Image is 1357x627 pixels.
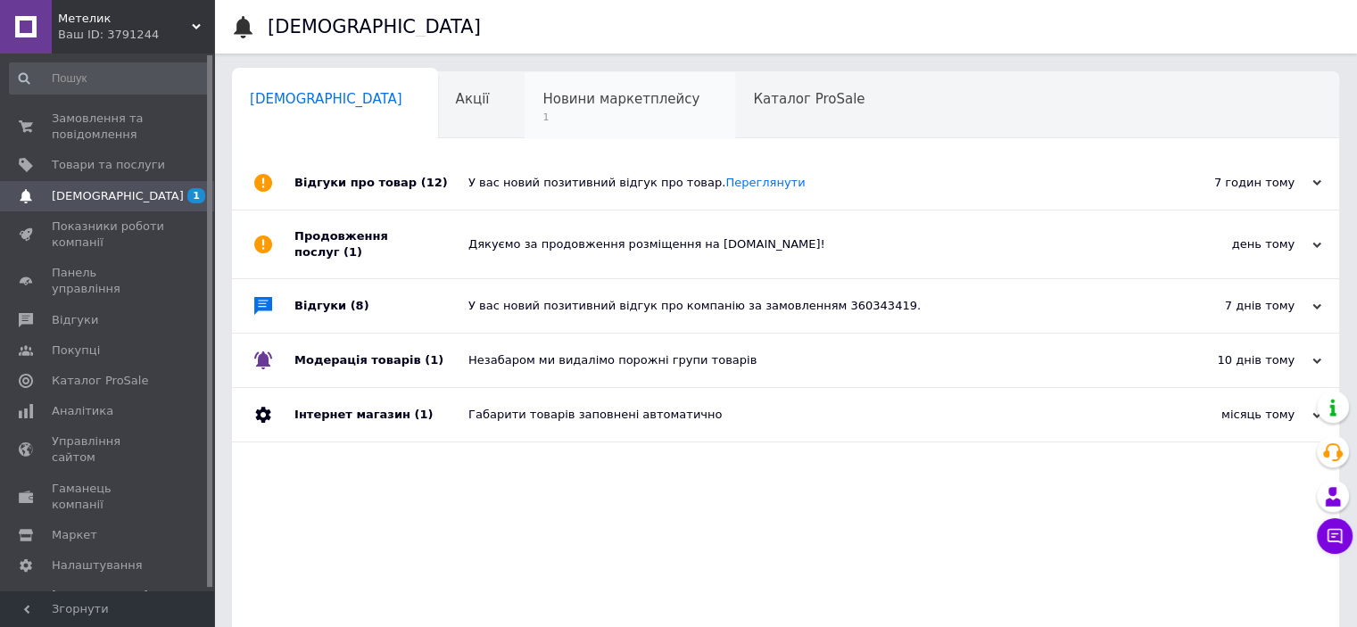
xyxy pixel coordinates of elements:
div: Відгуки про товар [294,156,468,210]
input: Пошук [9,62,211,95]
div: 7 днів тому [1143,298,1321,314]
span: Гаманець компанії [52,481,165,513]
span: Товари та послуги [52,157,165,173]
div: Інтернет магазин [294,388,468,441]
div: Модерація товарів [294,334,468,387]
span: Налаштування [52,557,143,573]
span: Управління сайтом [52,433,165,466]
div: Незабаром ми видалімо порожні групи товарів [468,352,1143,368]
span: (1) [414,408,433,421]
span: (1) [343,245,362,259]
span: Покупці [52,342,100,359]
span: Маркет [52,527,97,543]
span: 1 [187,188,205,203]
span: Метелик [58,11,192,27]
span: Замовлення та повідомлення [52,111,165,143]
span: [DEMOGRAPHIC_DATA] [52,188,184,204]
div: Ваш ID: 3791244 [58,27,214,43]
span: Каталог ProSale [52,373,148,389]
div: Продовження послуг [294,210,468,278]
div: місяць тому [1143,407,1321,423]
span: (1) [425,353,443,367]
span: Акції [456,91,490,107]
div: Дякуємо за продовження розміщення на [DOMAIN_NAME]! [468,236,1143,252]
span: (12) [421,176,448,189]
span: 1 [542,111,699,124]
div: Відгуки [294,279,468,333]
div: день тому [1143,236,1321,252]
div: 7 годин тому [1143,175,1321,191]
span: Відгуки [52,312,98,328]
div: 10 днів тому [1143,352,1321,368]
div: У вас новий позитивний відгук про компанію за замовленням 360343419. [468,298,1143,314]
span: Аналітика [52,403,113,419]
span: Каталог ProSale [753,91,865,107]
div: У вас новий позитивний відгук про товар. [468,175,1143,191]
button: Чат з покупцем [1317,518,1353,554]
a: Переглянути [725,176,805,189]
span: Панель управління [52,265,165,297]
span: Показники роботи компанії [52,219,165,251]
span: [DEMOGRAPHIC_DATA] [250,91,402,107]
span: Новини маркетплейсу [542,91,699,107]
div: Габарити товарів заповнені автоматично [468,407,1143,423]
h1: [DEMOGRAPHIC_DATA] [268,16,481,37]
span: (8) [351,299,369,312]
